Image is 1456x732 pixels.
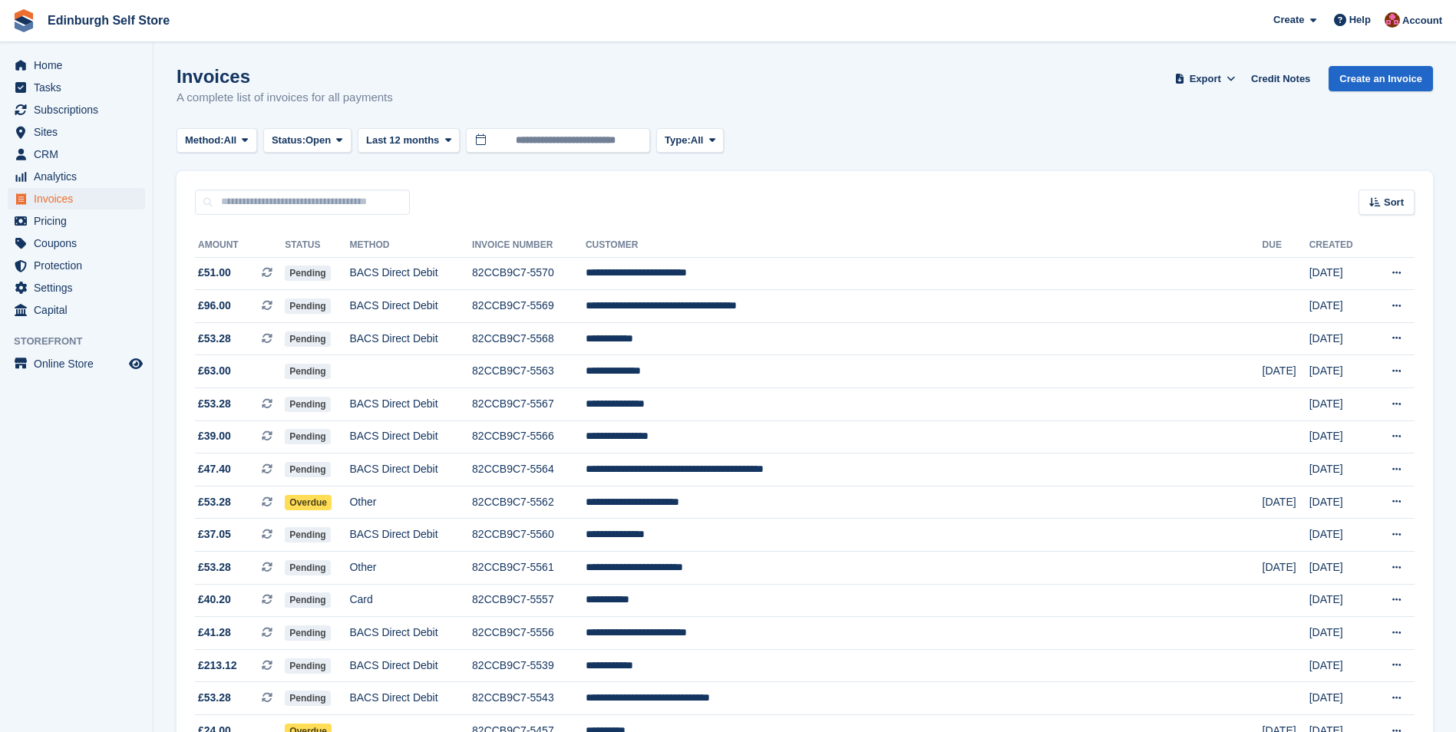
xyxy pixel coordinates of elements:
span: Online Store [34,353,126,374]
td: 82CCB9C7-5560 [472,519,586,552]
td: BACS Direct Debit [349,420,472,453]
a: Preview store [127,354,145,373]
td: [DATE] [1263,355,1309,388]
span: Coupons [34,232,126,254]
span: Create [1273,12,1304,28]
span: Pending [285,625,330,641]
span: All [224,133,237,148]
span: Pending [285,397,330,412]
th: Due [1263,233,1309,258]
a: Create an Invoice [1329,66,1433,91]
td: 82CCB9C7-5568 [472,322,586,355]
td: 82CCB9C7-5556 [472,617,586,650]
td: [DATE] [1309,617,1370,650]
td: [DATE] [1309,355,1370,388]
a: menu [8,277,145,298]
span: Storefront [14,334,153,349]
span: Pending [285,592,330,608]
span: Pending [285,265,330,281]
span: £41.28 [198,625,231,641]
td: BACS Direct Debit [349,682,472,715]
span: Sort [1384,195,1404,210]
span: £47.40 [198,461,231,477]
th: Created [1309,233,1370,258]
td: BACS Direct Debit [349,290,472,323]
td: BACS Direct Debit [349,322,472,355]
span: £39.00 [198,428,231,444]
td: BACS Direct Debit [349,617,472,650]
td: BACS Direct Debit [349,649,472,682]
a: menu [8,121,145,143]
span: Subscriptions [34,99,126,120]
td: 82CCB9C7-5562 [472,486,586,519]
td: [DATE] [1309,257,1370,290]
a: menu [8,54,145,76]
td: BACS Direct Debit [349,257,472,290]
span: £63.00 [198,363,231,379]
td: 82CCB9C7-5539 [472,649,586,682]
td: Other [349,486,472,519]
a: Edinburgh Self Store [41,8,176,33]
span: Status: [272,133,305,148]
a: menu [8,255,145,276]
a: menu [8,77,145,98]
td: [DATE] [1309,290,1370,323]
span: Pending [285,691,330,706]
span: Protection [34,255,126,276]
span: £40.20 [198,592,231,608]
span: Pending [285,462,330,477]
span: Pending [285,560,330,575]
span: Type: [665,133,691,148]
td: 82CCB9C7-5557 [472,584,586,617]
td: BACS Direct Debit [349,388,472,421]
td: 82CCB9C7-5566 [472,420,586,453]
a: Credit Notes [1245,66,1316,91]
span: £213.12 [198,658,237,674]
td: 82CCB9C7-5543 [472,682,586,715]
td: [DATE] [1263,486,1309,519]
button: Method: All [177,128,257,153]
img: stora-icon-8386f47178a22dfd0bd8f6a31ec36ba5ce8667c1dd55bd0f319d3a0aa187defe.svg [12,9,35,32]
td: [DATE] [1309,322,1370,355]
button: Type: All [656,128,724,153]
td: BACS Direct Debit [349,453,472,486]
span: £53.28 [198,690,231,706]
td: [DATE] [1309,552,1370,585]
td: [DATE] [1309,584,1370,617]
a: menu [8,188,145,209]
a: menu [8,143,145,165]
a: menu [8,99,145,120]
p: A complete list of invoices for all payments [177,89,393,107]
span: CRM [34,143,126,165]
td: [DATE] [1309,649,1370,682]
span: Settings [34,277,126,298]
a: menu [8,232,145,254]
td: [DATE] [1309,420,1370,453]
span: Home [34,54,126,76]
a: menu [8,353,145,374]
img: Lucy Michalec [1385,12,1400,28]
td: 82CCB9C7-5564 [472,453,586,486]
td: 82CCB9C7-5570 [472,257,586,290]
span: Pending [285,658,330,674]
span: Open [305,133,331,148]
a: menu [8,299,145,321]
td: Other [349,552,472,585]
th: Amount [195,233,285,258]
td: BACS Direct Debit [349,519,472,552]
span: Sites [34,121,126,143]
button: Status: Open [263,128,352,153]
td: 82CCB9C7-5561 [472,552,586,585]
button: Last 12 months [358,128,460,153]
th: Customer [586,233,1263,258]
button: Export [1171,66,1239,91]
a: menu [8,210,145,232]
a: menu [8,166,145,187]
span: £53.28 [198,494,231,510]
span: Overdue [285,495,332,510]
span: Method: [185,133,224,148]
h1: Invoices [177,66,393,87]
span: Invoices [34,188,126,209]
span: £37.05 [198,526,231,542]
td: [DATE] [1309,453,1370,486]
